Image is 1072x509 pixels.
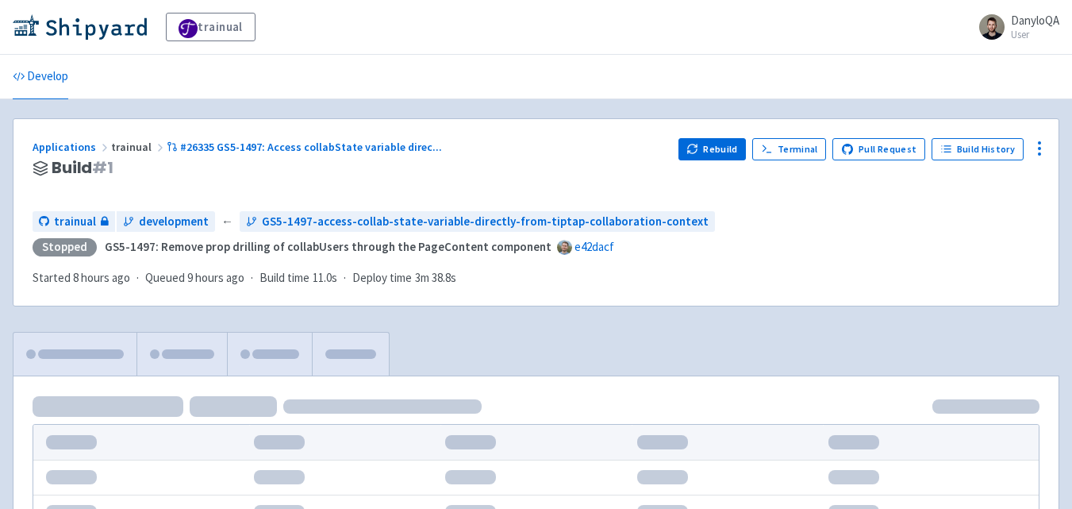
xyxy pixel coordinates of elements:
[262,213,709,231] span: GS5-1497-access-collab-state-variable-directly-from-tiptap-collaboration-context
[678,138,747,160] button: Rebuild
[752,138,826,160] a: Terminal
[139,213,209,231] span: development
[832,138,925,160] a: Pull Request
[970,14,1059,40] a: DanyloQA User
[13,14,147,40] img: Shipyard logo
[52,159,113,177] span: Build
[1011,13,1059,28] span: DanyloQA
[105,239,551,254] strong: GS5-1497: Remove prop drilling of collabUsers through the PageContent component
[1011,29,1059,40] small: User
[240,211,715,233] a: GS5-1497-access-collab-state-variable-directly-from-tiptap-collaboration-context
[313,269,337,287] span: 11.0s
[33,211,115,233] a: trainual
[415,269,456,287] span: 3m 38.8s
[932,138,1024,160] a: Build History
[111,140,167,154] span: trainual
[33,238,97,256] div: Stopped
[180,140,442,154] span: #26335 GS5-1497: Access collabState variable direc ...
[166,13,256,41] a: trainual
[574,239,614,254] a: e42dacf
[259,269,309,287] span: Build time
[117,211,215,233] a: development
[167,140,444,154] a: #26335 GS5-1497: Access collabState variable direc...
[187,270,244,285] time: 9 hours ago
[73,270,130,285] time: 8 hours ago
[33,270,130,285] span: Started
[221,213,233,231] span: ←
[145,270,244,285] span: Queued
[92,156,113,179] span: # 1
[33,269,466,287] div: · · ·
[33,140,111,154] a: Applications
[13,55,68,99] a: Develop
[352,269,412,287] span: Deploy time
[54,213,96,231] span: trainual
